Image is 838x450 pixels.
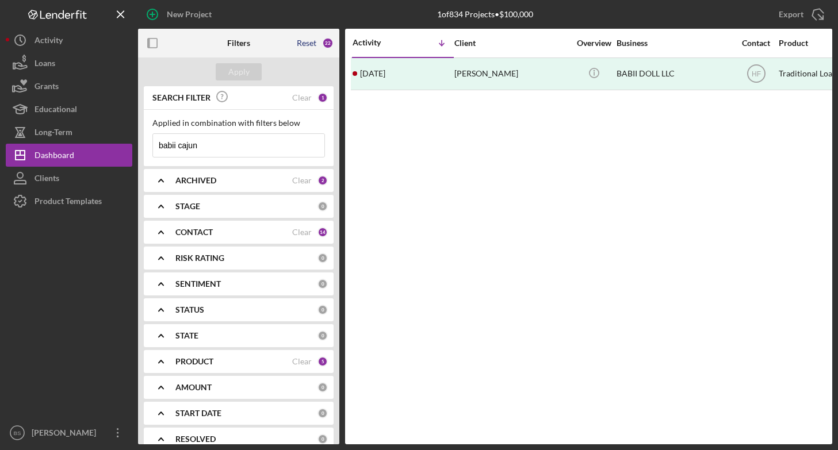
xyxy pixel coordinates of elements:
button: Product Templates [6,190,132,213]
div: Educational [35,98,77,124]
button: New Project [138,3,223,26]
div: 1 of 834 Projects • $100,000 [437,10,533,19]
div: Clear [292,93,312,102]
b: ARCHIVED [175,176,216,185]
div: Activity [35,29,63,55]
button: BS[PERSON_NAME] [6,421,132,444]
div: 0 [317,201,328,211]
div: Contact [734,39,778,48]
div: Apply [228,63,250,80]
div: Product Templates [35,190,102,216]
b: Filters [227,39,250,48]
div: 0 [317,330,328,341]
button: Clients [6,167,132,190]
div: [PERSON_NAME] [29,421,104,447]
div: Clear [292,176,312,185]
div: 0 [317,279,328,289]
div: Grants [35,75,59,101]
b: PRODUCT [175,357,213,366]
b: SEARCH FILTER [152,93,211,102]
div: Client [454,39,569,48]
div: 5 [317,356,328,367]
button: Educational [6,98,132,121]
b: AMOUNT [175,383,212,392]
div: 0 [317,382,328,393]
b: RESOLVED [175,434,216,444]
b: START DATE [175,409,221,418]
div: Clear [292,357,312,366]
b: RISK RATING [175,253,224,263]
div: Reset [297,39,316,48]
div: 22 [322,37,334,49]
b: STATE [175,331,198,340]
div: Business [617,39,732,48]
div: Long-Term [35,121,72,147]
text: HF [752,70,761,78]
div: Overview [572,39,615,48]
div: Dashboard [35,144,74,170]
button: Dashboard [6,144,132,167]
button: Long-Term [6,121,132,144]
div: 0 [317,408,328,418]
b: SENTIMENT [175,279,221,289]
div: 1 [317,93,328,103]
div: Clear [292,228,312,237]
div: 0 [317,305,328,315]
div: 0 [317,434,328,444]
div: New Project [167,3,212,26]
text: BS [14,430,21,436]
button: Apply [216,63,262,80]
button: Grants [6,75,132,98]
button: Export [767,3,832,26]
div: Export [779,3,803,26]
div: [PERSON_NAME] [454,59,569,89]
b: STATUS [175,305,204,314]
div: Clients [35,167,59,193]
time: 2025-07-30 15:24 [360,69,385,78]
div: Loans [35,52,55,78]
div: Applied in combination with filters below [152,118,325,128]
button: Loans [6,52,132,75]
div: 2 [317,175,328,186]
b: CONTACT [175,228,213,237]
button: Activity [6,29,132,52]
b: STAGE [175,202,200,211]
div: 0 [317,253,328,263]
div: BABII DOLL LLC [617,59,732,89]
div: 14 [317,227,328,237]
div: Activity [353,38,403,47]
